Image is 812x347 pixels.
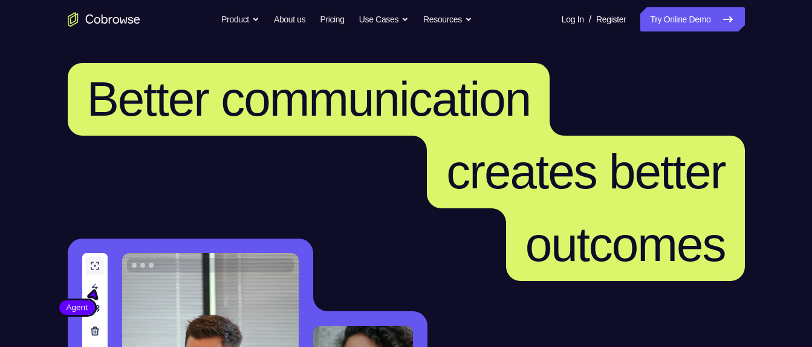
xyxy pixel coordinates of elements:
span: outcomes [525,217,726,271]
button: Use Cases [359,7,409,31]
a: About us [274,7,305,31]
a: Register [596,7,626,31]
span: Agent [59,302,95,314]
button: Resources [423,7,472,31]
a: Try Online Demo [640,7,744,31]
a: Go to the home page [68,12,140,27]
span: creates better [446,145,725,199]
a: Log In [562,7,584,31]
span: / [589,12,591,27]
a: Pricing [320,7,344,31]
button: Product [221,7,259,31]
span: Better communication [87,72,531,126]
